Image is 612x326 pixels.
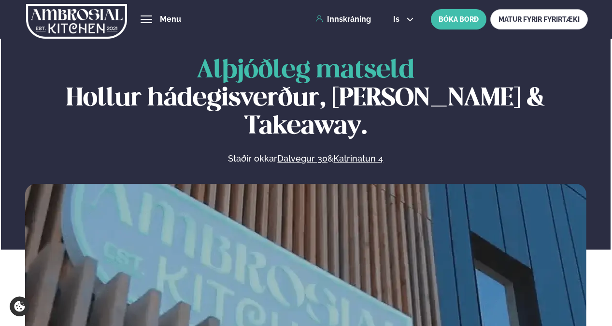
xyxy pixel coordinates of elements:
[141,14,152,25] button: hamburger
[197,59,414,83] span: Alþjóðleg matseld
[315,15,371,24] a: Innskráning
[393,15,402,23] span: is
[25,57,587,141] h1: Hollur hádegisverður, [PERSON_NAME] & Takeaway.
[490,9,588,30] a: MATUR FYRIR FYRIRTÆKI
[26,1,127,41] img: logo
[385,15,422,23] button: is
[123,153,488,164] p: Staðir okkar &
[333,153,383,164] a: Katrinatun 4
[431,9,486,30] button: BÓKA BORÐ
[277,153,327,164] a: Dalvegur 30
[10,296,29,316] a: Cookie settings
